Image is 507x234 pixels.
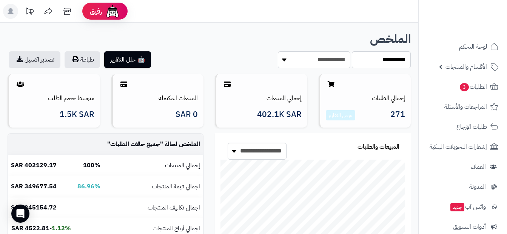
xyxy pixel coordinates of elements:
a: تحديثات المنصة [20,4,39,21]
button: 🤖 حلل التقارير [104,51,151,68]
a: متوسط حجم الطلب [48,94,94,103]
a: إجمالي الطلبات [372,94,405,103]
span: العملاء [471,162,486,172]
span: 0 SAR [176,110,198,119]
b: 402129.17 SAR [11,161,57,170]
img: logo-2.png [456,6,500,22]
a: وآتس آبجديد [423,198,502,216]
img: ai-face.png [105,4,120,19]
span: جميع حالات الطلبات [110,140,160,149]
span: طلبات الإرجاع [456,122,487,132]
span: المراجعات والأسئلة [444,102,487,112]
b: 4522.81 SAR [11,224,49,233]
b: 345154.72 SAR [11,203,57,212]
b: 86.96% [77,182,100,191]
span: 402.1K SAR [257,110,302,119]
span: جديد [450,203,464,211]
td: إجمالي المبيعات [103,155,203,176]
span: 3 [460,83,469,92]
b: 100% [83,161,100,170]
a: المبيعات المكتملة [159,94,198,103]
td: اجمالي قيمة المنتجات [103,176,203,197]
a: تصدير اكسيل [9,51,60,68]
span: وآتس آب [450,202,486,212]
span: 1.5K SAR [60,110,94,119]
b: 349677.54 SAR [11,182,57,191]
a: عرض التقارير [328,111,353,119]
span: إشعارات التحويلات البنكية [430,142,487,152]
div: Open Intercom Messenger [11,205,29,223]
td: اجمالي تكاليف المنتجات [103,197,203,218]
a: طلبات الإرجاع [423,118,502,136]
a: المدونة [423,178,502,196]
span: المدونة [469,182,486,192]
b: الملخص [370,30,411,48]
b: 1.12% [52,224,71,233]
a: المراجعات والأسئلة [423,98,502,116]
a: لوحة التحكم [423,38,502,56]
a: إجمالي المبيعات [267,94,302,103]
td: الملخص لحالة " " [103,134,203,155]
span: الأقسام والمنتجات [445,62,487,72]
span: الطلبات [459,82,487,92]
span: أدوات التسويق [453,222,486,232]
button: طباعة [65,51,100,68]
a: الطلبات3 [423,78,502,96]
span: 271 [390,110,405,121]
span: رفيق [90,7,102,16]
h3: المبيعات والطلبات [358,144,399,151]
a: العملاء [423,158,502,176]
a: إشعارات التحويلات البنكية [423,138,502,156]
span: لوحة التحكم [459,42,487,52]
